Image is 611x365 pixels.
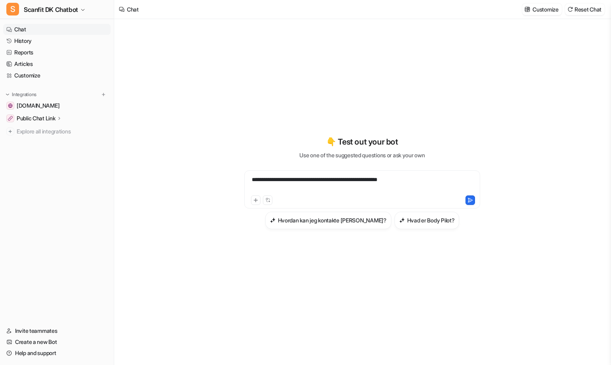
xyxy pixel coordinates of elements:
[395,212,460,229] button: Hvad er Body Pilot?Hvad er Body Pilot?
[17,102,59,110] span: [DOMAIN_NAME]
[3,24,111,35] a: Chat
[326,136,398,148] p: 👇 Test out your bot
[3,70,111,81] a: Customize
[127,5,139,14] div: Chat
[399,217,405,223] img: Hvad er Body Pilot?
[3,126,111,137] a: Explore all integrations
[3,47,111,58] a: Reports
[278,216,387,224] h3: Hvordan kan jeg kontakte [PERSON_NAME]?
[24,4,78,15] span: Scanfit DK Chatbot
[565,4,605,15] button: Reset Chat
[5,92,10,97] img: expand menu
[522,4,561,15] button: Customize
[3,100,111,111] a: scanfit.dk[DOMAIN_NAME]
[299,151,425,159] p: Use one of the suggested questions or ask your own
[8,103,13,108] img: scanfit.dk
[3,325,111,336] a: Invite teammates
[407,216,455,224] h3: Hvad er Body Pilot?
[3,35,111,46] a: History
[8,116,13,121] img: Public Chat Link
[6,3,19,15] span: S
[265,212,391,229] button: Hvordan kan jeg kontakte Scanfit?Hvordan kan jeg kontakte [PERSON_NAME]?
[17,125,107,138] span: Explore all integrations
[532,5,558,14] p: Customize
[101,92,106,97] img: menu_add.svg
[6,127,14,135] img: explore all integrations
[3,91,39,98] button: Integrations
[12,91,36,98] p: Integrations
[270,217,276,223] img: Hvordan kan jeg kontakte Scanfit?
[567,6,573,12] img: reset
[3,58,111,70] a: Articles
[3,348,111,359] a: Help and support
[3,336,111,348] a: Create a new Bot
[525,6,530,12] img: customize
[17,114,56,122] p: Public Chat Link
